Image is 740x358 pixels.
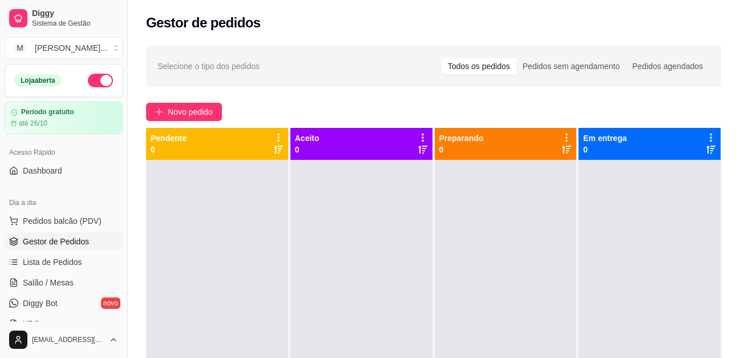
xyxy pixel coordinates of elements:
[583,144,626,155] p: 0
[5,162,123,180] a: Dashboard
[151,132,187,144] p: Pendente
[5,294,123,312] a: Diggy Botnovo
[5,5,123,32] a: DiggySistema de Gestão
[5,232,123,251] a: Gestor de Pedidos
[23,256,82,268] span: Lista de Pedidos
[23,215,102,227] span: Pedidos balcão (PDV)
[5,194,123,212] div: Dia a dia
[157,60,260,73] span: Selecione o tipo dos pedidos
[5,253,123,271] a: Lista de Pedidos
[19,119,47,128] article: até 26/10
[5,315,123,333] a: KDS
[14,74,62,87] div: Loja aberta
[23,277,74,288] span: Salão / Mesas
[5,273,123,292] a: Salão / Mesas
[32,19,118,28] span: Sistema de Gestão
[14,42,26,54] span: M
[23,236,89,247] span: Gestor de Pedidos
[23,297,58,309] span: Diggy Bot
[21,108,74,116] article: Período gratuito
[88,74,113,87] button: Alterar Status
[32,9,118,19] span: Diggy
[146,14,261,32] h2: Gestor de pedidos
[439,144,484,155] p: 0
[146,103,222,121] button: Novo pedido
[5,143,123,162] div: Acesso Rápido
[295,144,320,155] p: 0
[32,335,104,344] span: [EMAIL_ADDRESS][DOMAIN_NAME]
[442,58,516,74] div: Todos os pedidos
[516,58,626,74] div: Pedidos sem agendamento
[626,58,709,74] div: Pedidos agendados
[5,102,123,134] a: Período gratuitoaté 26/10
[151,144,187,155] p: 0
[295,132,320,144] p: Aceito
[155,108,163,116] span: plus
[5,37,123,59] button: Select a team
[5,212,123,230] button: Pedidos balcão (PDV)
[23,165,62,176] span: Dashboard
[23,318,39,329] span: KDS
[35,42,107,54] div: [PERSON_NAME] ...
[168,106,213,118] span: Novo pedido
[583,132,626,144] p: Em entrega
[5,326,123,353] button: [EMAIL_ADDRESS][DOMAIN_NAME]
[439,132,484,144] p: Preparando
